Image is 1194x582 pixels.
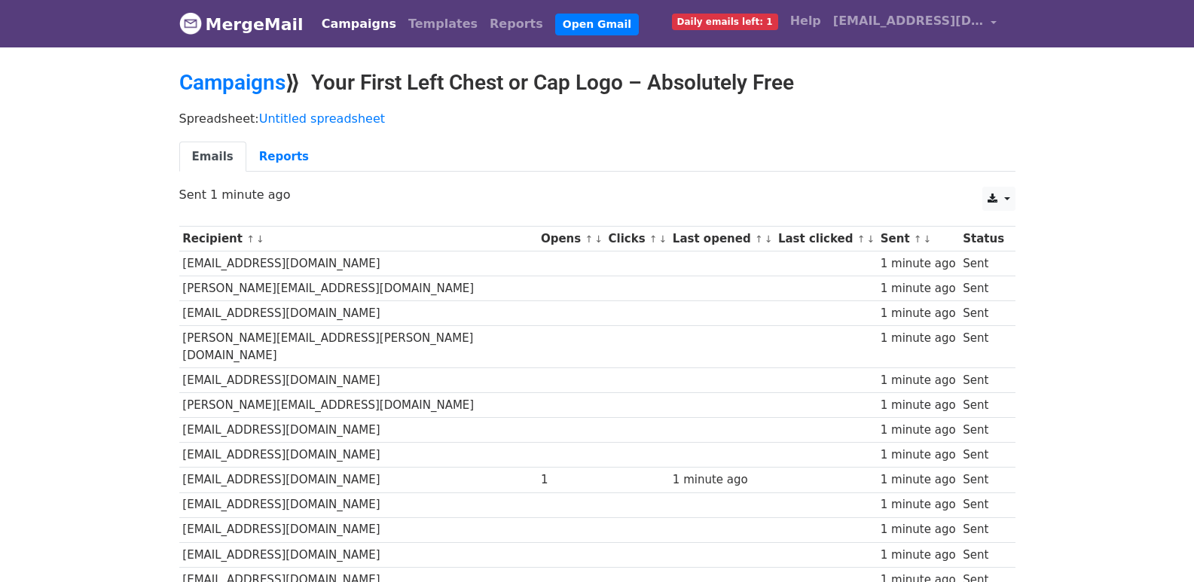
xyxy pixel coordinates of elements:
[555,14,639,35] a: Open Gmail
[541,471,601,489] div: 1
[179,142,246,172] a: Emails
[959,227,1007,251] th: Status
[179,111,1015,126] p: Spreadsheet:
[179,276,538,301] td: [PERSON_NAME][EMAIL_ADDRESS][DOMAIN_NAME]
[594,233,603,245] a: ↓
[605,227,669,251] th: Clicks
[179,542,538,567] td: [EMAIL_ADDRESS][DOMAIN_NAME]
[784,6,827,36] a: Help
[179,251,538,276] td: [EMAIL_ADDRESS][DOMAIN_NAME]
[881,372,956,389] div: 1 minute ago
[959,418,1007,443] td: Sent
[881,397,956,414] div: 1 minute ago
[881,280,956,297] div: 1 minute ago
[959,276,1007,301] td: Sent
[959,326,1007,368] td: Sent
[833,12,984,30] span: [EMAIL_ADDRESS][DOMAIN_NAME]
[881,446,956,464] div: 1 minute ago
[959,492,1007,517] td: Sent
[881,330,956,347] div: 1 minute ago
[179,301,538,326] td: [EMAIL_ADDRESS][DOMAIN_NAME]
[774,227,877,251] th: Last clicked
[179,492,538,517] td: [EMAIL_ADDRESS][DOMAIN_NAME]
[316,9,402,39] a: Campaigns
[959,368,1007,393] td: Sent
[881,471,956,489] div: 1 minute ago
[914,233,922,245] a: ↑
[959,251,1007,276] td: Sent
[924,233,932,245] a: ↓
[959,393,1007,418] td: Sent
[179,70,1015,96] h2: ⟫ Your First Left Chest or Cap Logo – Absolutely Free
[585,233,593,245] a: ↑
[484,9,549,39] a: Reports
[537,227,605,251] th: Opens
[827,6,1003,41] a: [EMAIL_ADDRESS][DOMAIN_NAME]
[246,142,322,172] a: Reports
[959,517,1007,542] td: Sent
[755,233,763,245] a: ↑
[179,8,304,40] a: MergeMail
[666,6,784,36] a: Daily emails left: 1
[179,368,538,393] td: [EMAIL_ADDRESS][DOMAIN_NAME]
[179,326,538,368] td: [PERSON_NAME][EMAIL_ADDRESS][PERSON_NAME][DOMAIN_NAME]
[959,542,1007,567] td: Sent
[246,233,255,245] a: ↑
[673,471,771,489] div: 1 minute ago
[659,233,667,245] a: ↓
[179,187,1015,203] p: Sent 1 minute ago
[857,233,866,245] a: ↑
[402,9,484,39] a: Templates
[179,12,202,35] img: MergeMail logo
[179,468,538,492] td: [EMAIL_ADDRESS][DOMAIN_NAME]
[866,233,875,245] a: ↓
[179,70,286,95] a: Campaigns
[959,301,1007,326] td: Sent
[881,422,956,439] div: 1 minute ago
[649,233,658,245] a: ↑
[256,233,264,245] a: ↓
[959,443,1007,468] td: Sent
[881,255,956,273] div: 1 minute ago
[881,305,956,322] div: 1 minute ago
[669,227,774,251] th: Last opened
[959,468,1007,492] td: Sent
[672,14,778,30] span: Daily emails left: 1
[881,496,956,513] div: 1 minute ago
[881,547,956,564] div: 1 minute ago
[179,443,538,468] td: [EMAIL_ADDRESS][DOMAIN_NAME]
[765,233,773,245] a: ↓
[259,111,385,126] a: Untitled spreadsheet
[179,393,538,418] td: [PERSON_NAME][EMAIL_ADDRESS][DOMAIN_NAME]
[179,418,538,443] td: [EMAIL_ADDRESS][DOMAIN_NAME]
[881,521,956,538] div: 1 minute ago
[877,227,959,251] th: Sent
[179,227,538,251] th: Recipient
[179,517,538,542] td: [EMAIL_ADDRESS][DOMAIN_NAME]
